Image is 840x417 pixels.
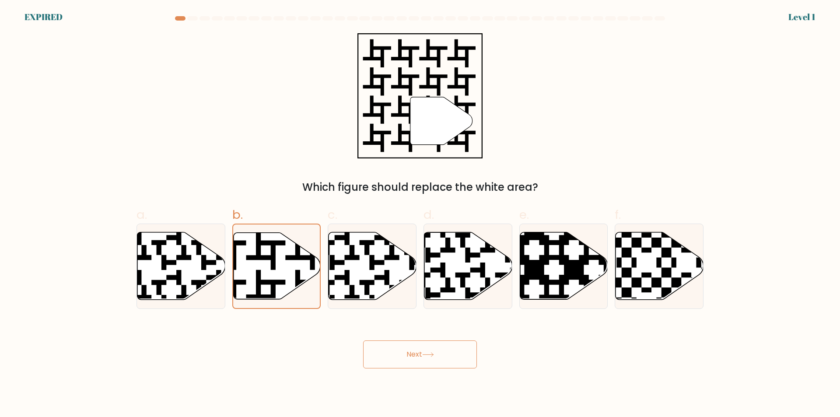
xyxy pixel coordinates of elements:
span: b. [232,206,243,223]
span: a. [136,206,147,223]
g: " [410,97,472,145]
span: f. [615,206,621,223]
div: Level 1 [788,11,815,24]
span: e. [519,206,529,223]
span: d. [423,206,434,223]
div: EXPIRED [24,11,63,24]
div: Which figure should replace the white area? [142,179,698,195]
button: Next [363,340,477,368]
span: c. [328,206,337,223]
